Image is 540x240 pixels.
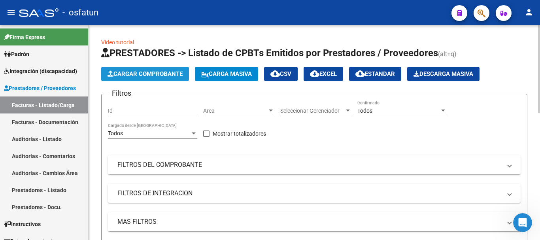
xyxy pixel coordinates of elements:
div: Muchas gracias, saludos cordiales [51,133,145,141]
button: Selector de emoji [12,180,19,186]
textarea: Escribe un mensaje... [7,163,151,176]
div: este es el permiso que le deben otorgar [6,37,130,62]
div: Muchas gracias, saludos cordiales [45,129,152,146]
span: PRESTADORES -> Listado de CPBTs Emitidos por Prestadores / Proveedores [101,47,438,59]
mat-panel-title: FILTROS DEL COMPROBANTE [117,161,502,169]
p: El equipo también puede ayudar [38,10,123,18]
span: Seleccionar Gerenciador [280,108,344,114]
span: Integración (discapacidad) [4,67,77,76]
button: Estandar [349,67,401,81]
div: Soporte dice… [6,63,152,129]
mat-panel-title: FILTROS DE INTEGRACION [117,189,502,198]
span: Instructivos [4,220,41,229]
div: PATRICIA dice… [6,129,152,152]
mat-icon: cloud_download [270,69,280,78]
span: Estandar [355,70,395,77]
mat-expansion-panel-header: FILTROS DEL COMPROBANTE [108,155,521,174]
span: Padrón [4,50,29,59]
button: Enviar un mensaje… [136,176,148,189]
span: (alt+q) [438,50,457,58]
div: Soporte dice… [6,152,152,187]
span: Firma Express [4,33,45,42]
div: Soporte dice… [6,11,152,37]
div: De nada, ¡Que tenga un lindo dia! [13,157,107,165]
span: Mostrar totalizadores [213,129,266,138]
button: EXCEL [304,67,343,81]
mat-icon: person [524,8,534,17]
div: Cualquier otra duda estamos a su disposición. [6,11,130,36]
span: Carga Masiva [201,70,252,77]
app-download-masive: Descarga masiva de comprobantes (adjuntos) [407,67,480,81]
span: Prestadores / Proveedores [4,84,76,93]
div: Soporte dice… [6,37,152,63]
h1: Fin [38,4,48,10]
button: CSV [264,67,298,81]
div: Cualquier otra duda estamos a su disposición. [13,16,123,32]
h3: Filtros [108,88,135,99]
span: Todos [357,108,372,114]
button: go back [5,3,20,18]
button: Cargar Comprobante [101,67,189,81]
span: - osfatun [62,4,98,21]
span: Descarga Masiva [413,70,473,77]
button: Carga Masiva [195,67,258,81]
mat-expansion-panel-header: FILTROS DE INTEGRACION [108,184,521,203]
div: este es el permiso que le deben otorgar [13,42,123,57]
span: Cargar Comprobante [108,70,183,77]
span: Area [203,108,267,114]
span: EXCEL [310,70,337,77]
span: CSV [270,70,291,77]
button: Inicio [138,3,153,18]
mat-expansion-panel-header: MAS FILTROS [108,212,521,231]
span: Todos [108,130,123,136]
iframe: Intercom live chat [513,213,532,232]
mat-icon: cloud_download [310,69,319,78]
mat-icon: cloud_download [355,69,365,78]
a: Video tutorial [101,39,134,45]
img: Profile image for Fin [23,4,35,17]
button: Adjuntar un archivo [38,180,44,186]
mat-panel-title: MAS FILTROS [117,217,502,226]
mat-icon: menu [6,8,16,17]
div: De nada, ¡Que tenga un lindo dia! [6,152,113,170]
button: Descarga Masiva [407,67,480,81]
button: Selector de gif [25,180,31,186]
